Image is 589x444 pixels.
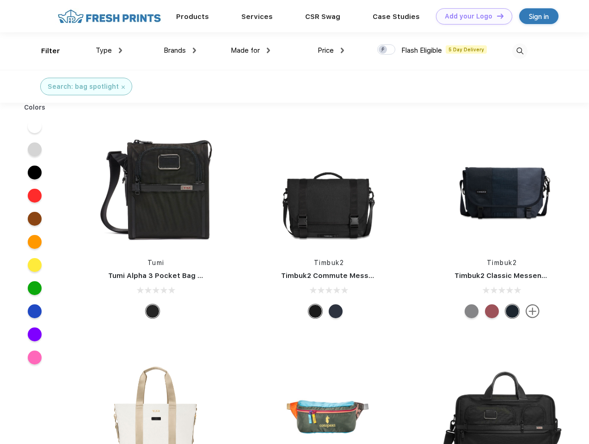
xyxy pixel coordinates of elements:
a: Sign in [519,8,558,24]
img: more.svg [526,304,540,318]
img: DT [497,13,503,18]
a: Timbuk2 [487,259,517,266]
div: Sign in [529,11,549,22]
img: dropdown.png [267,48,270,53]
span: Made for [231,46,260,55]
a: Products [176,12,209,21]
img: dropdown.png [193,48,196,53]
a: Timbuk2 [314,259,344,266]
img: dropdown.png [341,48,344,53]
a: Tumi Alpha 3 Pocket Bag Small [108,271,216,280]
img: filter_cancel.svg [122,86,125,89]
div: Eco Gunmetal [465,304,479,318]
span: Price [318,46,334,55]
span: Type [96,46,112,55]
div: Add your Logo [445,12,492,20]
a: Timbuk2 Commute Messenger Bag [281,271,405,280]
a: Tumi [147,259,165,266]
img: desktop_search.svg [512,43,528,59]
div: Eco Monsoon [505,304,519,318]
div: Eco Black [308,304,322,318]
span: 5 Day Delivery [446,45,487,54]
img: func=resize&h=266 [267,126,390,249]
img: func=resize&h=266 [441,126,564,249]
img: func=resize&h=266 [94,126,217,249]
a: Timbuk2 Classic Messenger Bag [454,271,569,280]
div: Filter [41,46,60,56]
div: Black [146,304,160,318]
img: dropdown.png [119,48,122,53]
div: Search: bag spotlight [48,82,119,92]
img: fo%20logo%202.webp [55,8,164,25]
div: Eco Nautical [329,304,343,318]
span: Brands [164,46,186,55]
div: Colors [17,103,53,112]
div: Eco Collegiate Red [485,304,499,318]
span: Flash Eligible [401,46,442,55]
